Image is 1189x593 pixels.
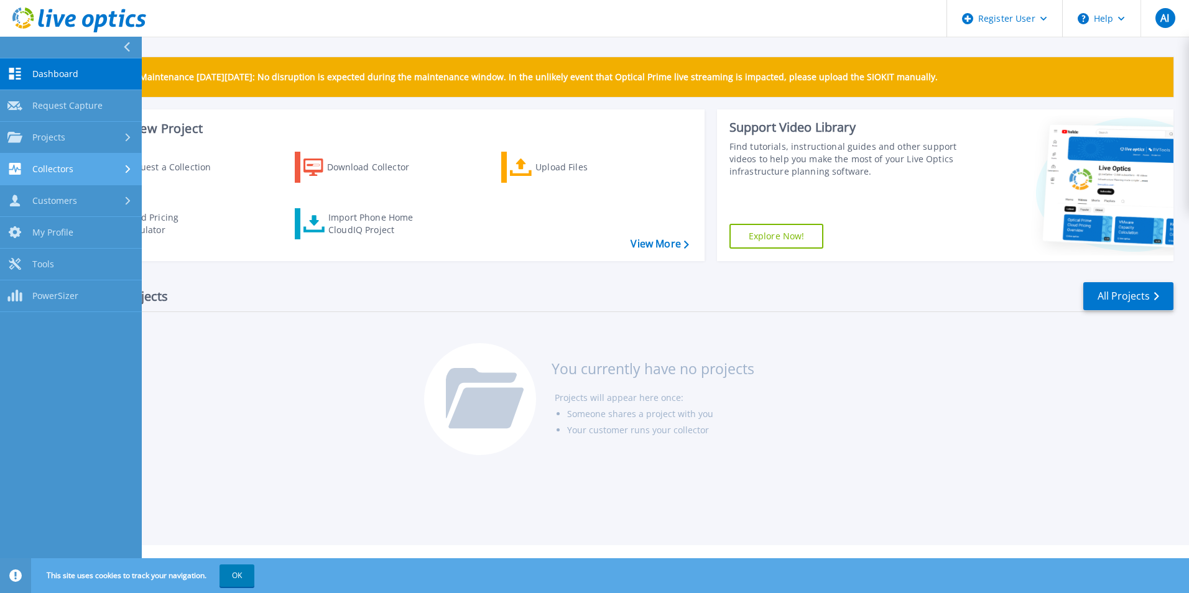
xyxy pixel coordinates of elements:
a: All Projects [1083,282,1173,310]
p: Scheduled Maintenance [DATE][DATE]: No disruption is expected during the maintenance window. In t... [93,72,938,82]
h3: Start a New Project [88,122,688,136]
span: Tools [32,259,54,270]
h3: You currently have no projects [552,362,754,375]
div: Cloud Pricing Calculator [122,211,221,236]
a: Upload Files [501,152,640,183]
span: Dashboard [32,68,78,80]
span: My Profile [32,227,73,238]
a: Cloud Pricing Calculator [88,208,227,239]
div: Request a Collection [124,155,223,180]
span: Customers [32,195,77,206]
span: Request Capture [32,100,103,111]
button: OK [220,564,254,587]
div: Support Video Library [729,119,962,136]
div: Import Phone Home CloudIQ Project [328,211,425,236]
li: Projects will appear here once: [555,390,754,406]
span: AI [1160,13,1169,23]
span: Projects [32,132,65,143]
span: Collectors [32,163,73,175]
span: This site uses cookies to track your navigation. [34,564,254,587]
span: PowerSizer [32,290,78,301]
a: Download Collector [295,152,433,183]
a: Request a Collection [88,152,227,183]
div: Upload Files [535,155,635,180]
a: Explore Now! [729,224,824,249]
a: View More [631,238,688,250]
div: Find tutorials, instructional guides and other support videos to help you make the most of your L... [729,140,962,178]
div: Download Collector [327,155,427,180]
li: Someone shares a project with you [567,406,754,422]
li: Your customer runs your collector [567,422,754,438]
